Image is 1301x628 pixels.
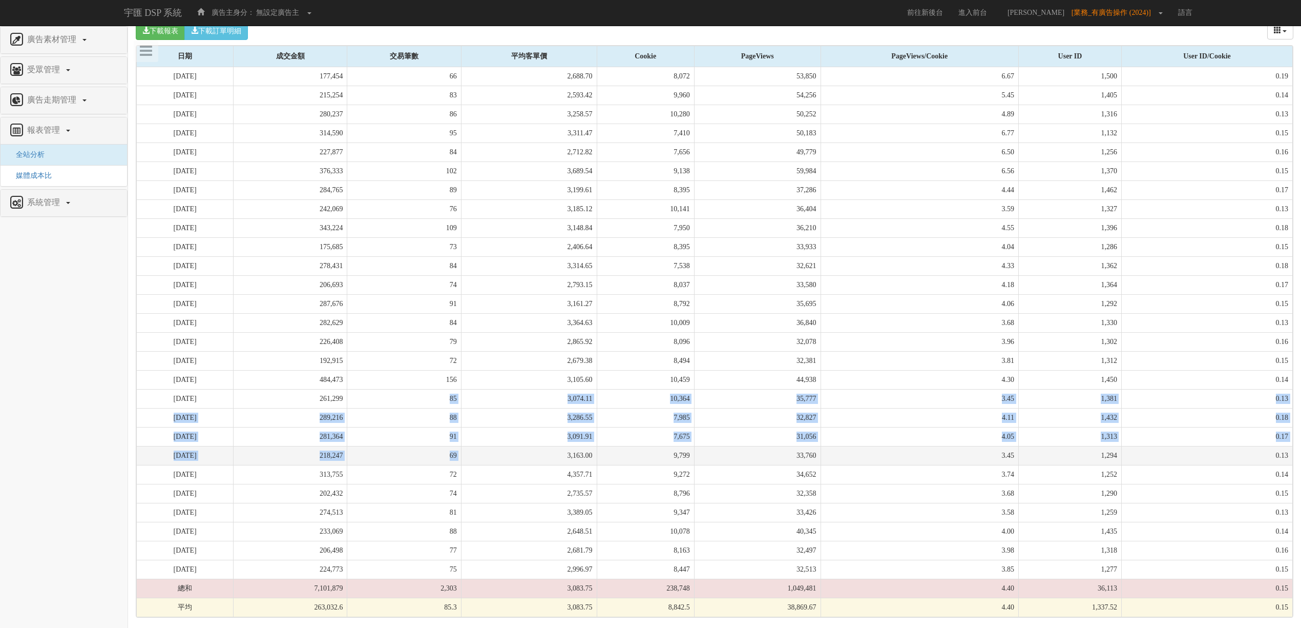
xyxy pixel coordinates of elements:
[694,351,821,370] td: 32,381
[347,294,461,313] td: 91
[694,427,821,446] td: 31,056
[694,294,821,313] td: 35,695
[821,46,1018,67] div: PageViews/Cookie
[136,23,185,40] button: 下載報表
[597,560,694,579] td: 8,447
[234,180,347,199] td: 284,765
[597,218,694,237] td: 7,950
[234,124,347,143] td: 314,590
[234,446,347,465] td: 218,247
[1121,161,1292,180] td: 0.15
[1019,275,1122,294] td: 1,364
[1019,143,1122,161] td: 1,256
[821,275,1018,294] td: 4.18
[347,313,461,332] td: 84
[234,256,347,275] td: 278,431
[821,351,1018,370] td: 3.81
[821,237,1018,256] td: 4.04
[597,332,694,351] td: 8,096
[694,408,821,427] td: 32,827
[597,256,694,275] td: 7,538
[347,351,461,370] td: 72
[694,105,821,124] td: 50,252
[821,446,1018,465] td: 3.45
[347,484,461,503] td: 74
[461,275,597,294] td: 2,793.15
[597,598,694,617] td: 8,842.5
[137,237,234,256] td: [DATE]
[597,86,694,105] td: 9,960
[1019,598,1122,617] td: 1,337.52
[1121,275,1292,294] td: 0.17
[694,313,821,332] td: 36,840
[821,86,1018,105] td: 5.45
[461,124,597,143] td: 3,311.47
[137,124,234,143] td: [DATE]
[694,560,821,579] td: 32,513
[695,46,821,67] div: PageViews
[347,598,461,617] td: 85.3
[461,294,597,313] td: 3,161.27
[1121,389,1292,408] td: 0.13
[461,46,597,67] div: 平均客單價
[347,256,461,275] td: 84
[461,161,597,180] td: 3,689.54
[597,522,694,541] td: 10,078
[1019,408,1122,427] td: 1,432
[347,446,461,465] td: 69
[461,389,597,408] td: 3,074.11
[694,124,821,143] td: 50,183
[234,427,347,446] td: 281,364
[597,351,694,370] td: 8,494
[234,484,347,503] td: 202,432
[694,237,821,256] td: 33,933
[1019,180,1122,199] td: 1,462
[1121,199,1292,218] td: 0.13
[137,484,234,503] td: [DATE]
[1019,560,1122,579] td: 1,277
[821,332,1018,351] td: 3.96
[821,408,1018,427] td: 4.11
[25,35,81,44] span: 廣告素材管理
[1019,199,1122,218] td: 1,327
[1019,351,1122,370] td: 1,312
[137,370,234,389] td: [DATE]
[1019,503,1122,522] td: 1,259
[821,541,1018,560] td: 3.98
[461,180,597,199] td: 3,199.61
[137,560,234,579] td: [DATE]
[347,237,461,256] td: 73
[234,522,347,541] td: 233,069
[694,180,821,199] td: 37,286
[461,446,597,465] td: 3,163.00
[347,332,461,351] td: 79
[256,9,299,16] span: 無設定廣告主
[694,598,821,617] td: 38,869.67
[212,9,255,16] span: 廣告主身分：
[347,408,461,427] td: 88
[597,275,694,294] td: 8,037
[1121,522,1292,541] td: 0.14
[234,389,347,408] td: 261,299
[461,503,597,522] td: 3,389.05
[694,446,821,465] td: 33,760
[347,541,461,560] td: 77
[1121,484,1292,503] td: 0.15
[461,541,597,560] td: 2,681.79
[234,237,347,256] td: 175,685
[694,332,821,351] td: 32,078
[597,124,694,143] td: 7,410
[347,124,461,143] td: 95
[821,143,1018,161] td: 6.50
[1121,143,1292,161] td: 0.16
[1019,313,1122,332] td: 1,330
[234,313,347,332] td: 282,629
[694,256,821,275] td: 32,621
[821,199,1018,218] td: 3.59
[1121,332,1292,351] td: 0.16
[8,195,119,211] a: 系統管理
[1121,446,1292,465] td: 0.13
[597,46,694,67] div: Cookie
[234,46,347,67] div: 成交金額
[347,275,461,294] td: 74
